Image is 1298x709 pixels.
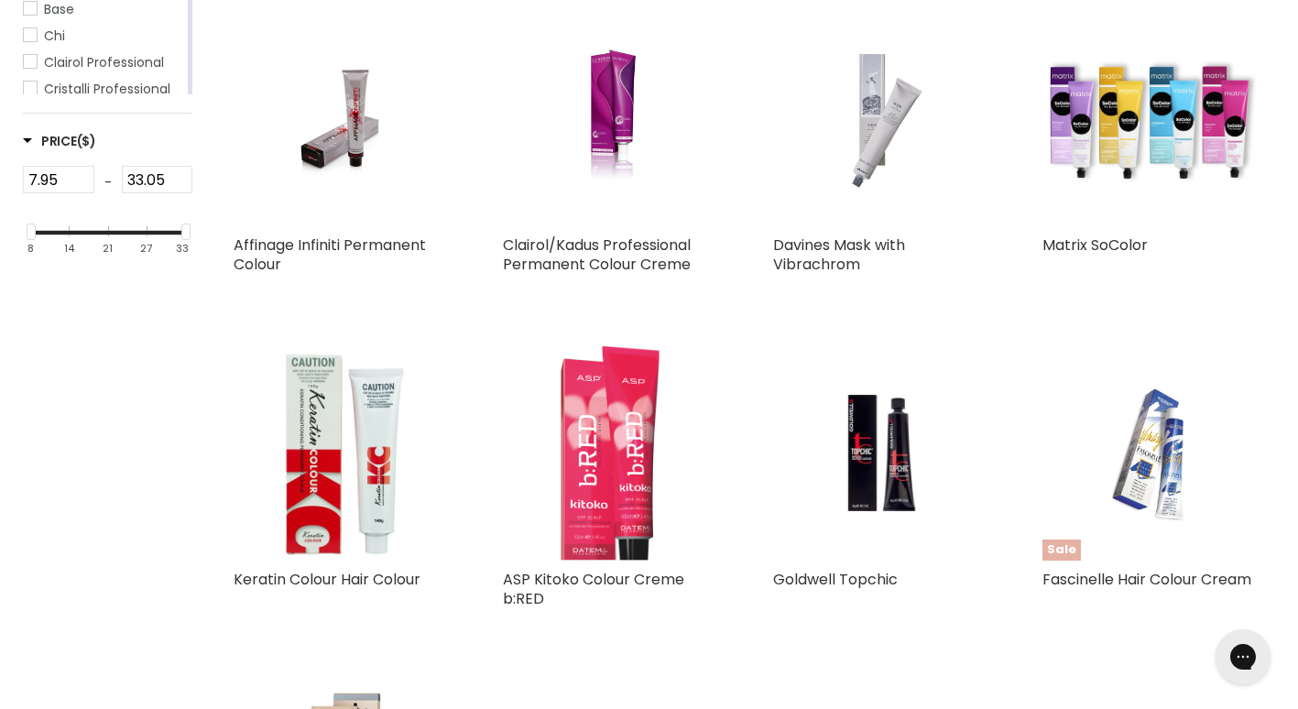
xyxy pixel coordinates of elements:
a: Affinage Infiniti Permanent Colour [234,12,448,226]
h3: Price($) [23,132,96,150]
div: 33 [176,244,189,256]
a: Matrix SoColor [1042,12,1257,226]
div: 21 [103,244,113,256]
a: ASP Kitoko Colour Creme b:RED [503,346,717,561]
img: Davines Mask with Vibrachrom [809,12,952,226]
a: Chi [23,26,184,46]
div: 27 [140,244,152,256]
img: ASP Kitoko Colour Creme b:RED [540,346,682,561]
img: Affinage Infiniti Permanent Colour [269,12,412,226]
a: Clairol/Kadus Professional Permanent Colour Creme [503,235,691,275]
span: Chi [44,27,65,45]
a: Davines Mask with Vibrachrom [773,12,987,226]
div: - [94,166,122,199]
span: ($) [77,132,96,150]
a: Clairol/Kadus Professional Permanent Colour Creme [503,12,717,226]
a: Clairol Professional [23,52,184,72]
input: Min Price [23,166,94,193]
a: Fascinelle Hair Colour Cream [1042,569,1251,590]
img: Clairol/Kadus Professional Permanent Colour Creme [539,12,682,226]
a: Davines Mask with Vibrachrom [773,235,905,275]
span: Clairol Professional [44,53,164,71]
a: Cristalli Professional [23,79,184,99]
div: 8 [27,244,34,256]
a: Goldwell Topchic [773,569,898,590]
input: Max Price [122,166,193,193]
img: Fascinelle Hair Colour Cream [1078,346,1221,561]
div: 14 [64,244,74,256]
a: ASP Kitoko Colour Creme b:RED [503,569,684,609]
span: Sale [1042,540,1081,561]
span: Cristalli Professional [44,80,170,98]
img: Keratin Colour Hair Colour [234,346,448,561]
a: Affinage Infiniti Permanent Colour [234,235,426,275]
iframe: Gorgias live chat messenger [1206,623,1280,691]
a: Fascinelle Hair Colour CreamSale [1042,346,1257,561]
a: Keratin Colour Hair Colour [234,569,420,590]
img: Goldwell Topchic [809,346,952,561]
a: Goldwell Topchic [773,346,987,561]
span: Price [23,132,96,150]
img: Matrix SoColor [1042,39,1257,199]
a: Matrix SoColor [1042,235,1148,256]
